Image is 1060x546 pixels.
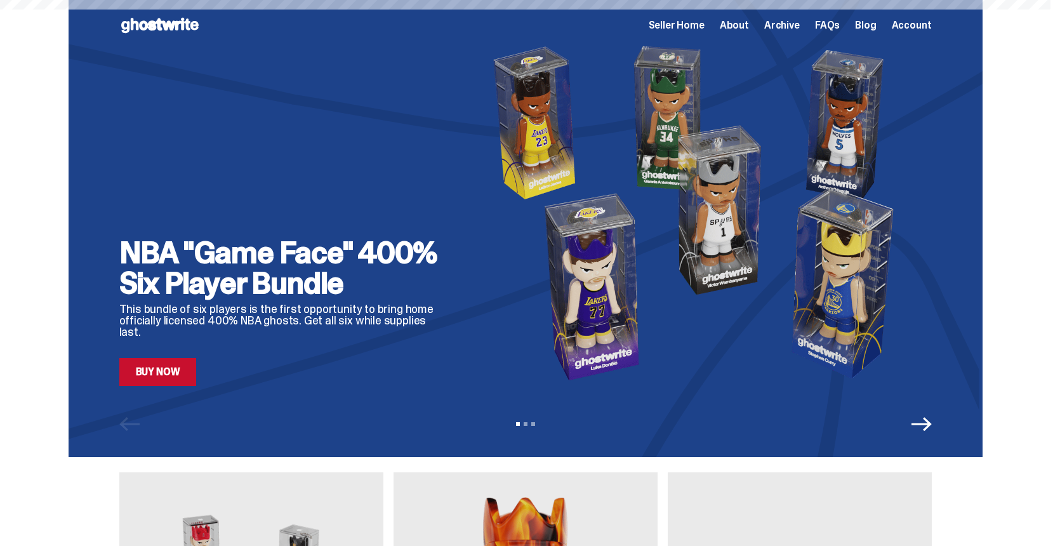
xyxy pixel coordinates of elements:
[119,358,197,386] a: Buy Now
[815,20,840,30] a: FAQs
[119,303,449,338] p: This bundle of six players is the first opportunity to bring home officially licensed 400% NBA gh...
[720,20,749,30] a: About
[649,20,705,30] a: Seller Home
[911,414,932,434] button: Next
[531,422,535,426] button: View slide 3
[855,20,876,30] a: Blog
[516,422,520,426] button: View slide 1
[119,237,449,298] h2: NBA "Game Face" 400% Six Player Bundle
[892,20,932,30] a: Account
[524,422,527,426] button: View slide 2
[764,20,800,30] a: Archive
[470,39,932,386] img: NBA "Game Face" 400% Six Player Bundle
